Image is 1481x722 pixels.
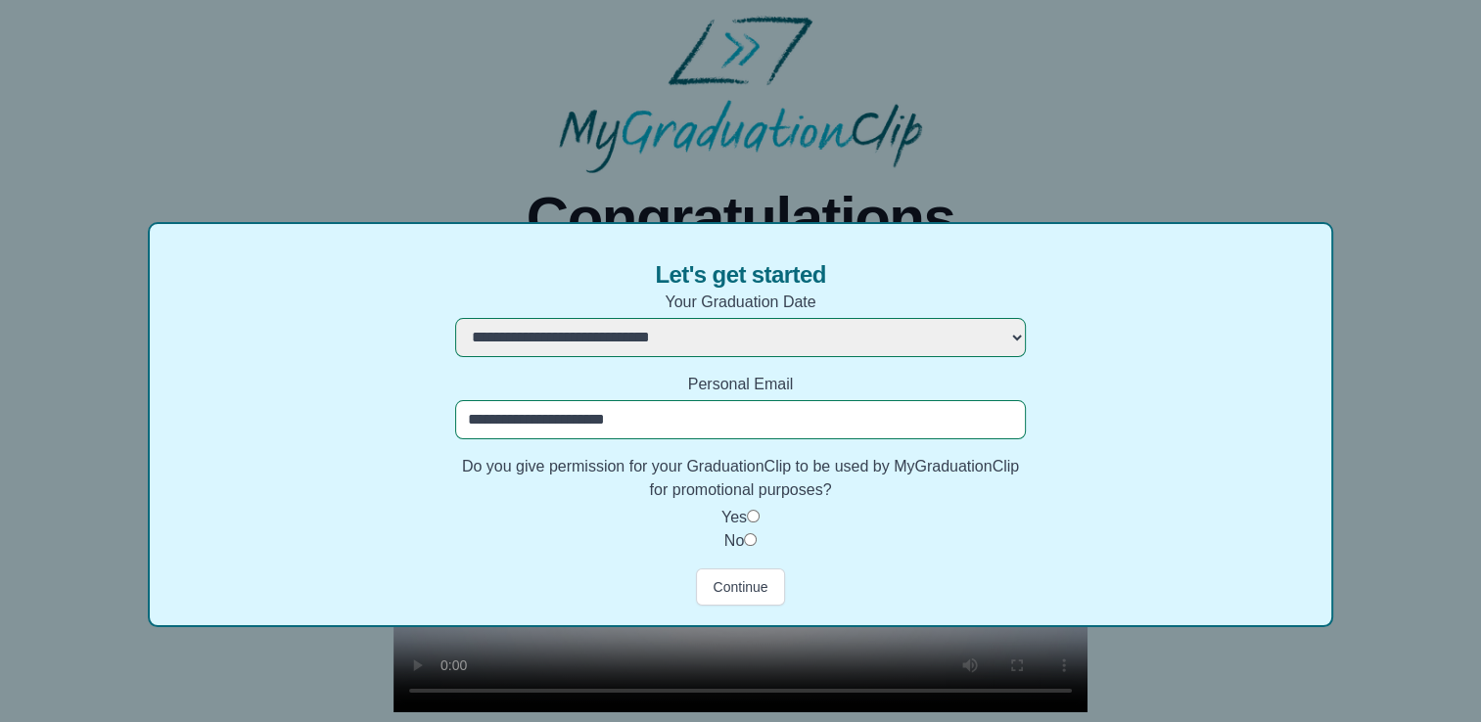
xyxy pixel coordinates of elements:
[696,568,784,606] button: Continue
[655,259,825,291] span: Let's get started
[455,455,1026,502] label: Do you give permission for your GraduationClip to be used by MyGraduationClip for promotional pur...
[724,532,744,549] label: No
[455,373,1026,396] label: Personal Email
[721,509,747,525] label: Yes
[455,291,1026,314] label: Your Graduation Date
